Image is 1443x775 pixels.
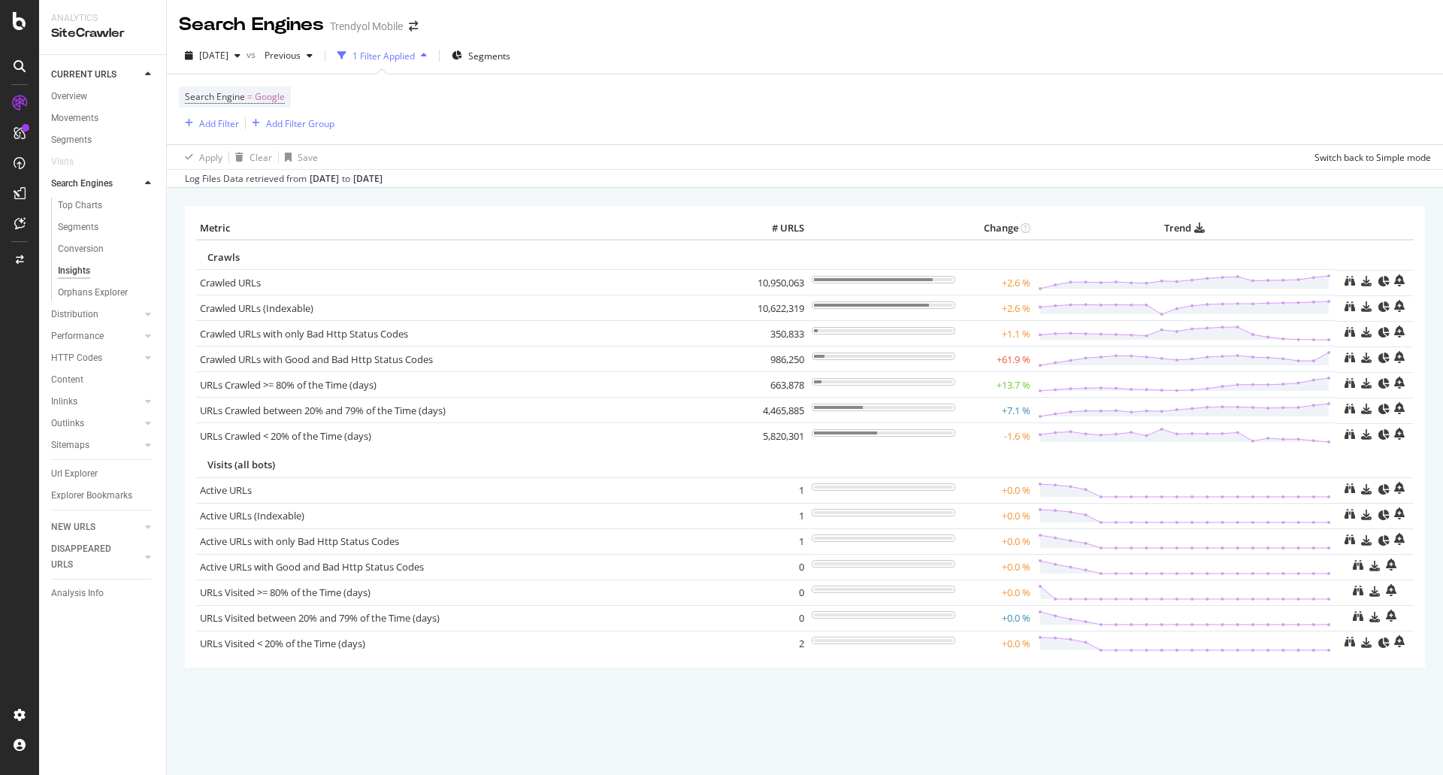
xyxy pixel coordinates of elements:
[51,541,127,573] div: DISAPPEARED URLS
[259,44,319,68] button: Previous
[959,631,1034,656] td: +0.0 %
[51,132,92,148] div: Segments
[250,151,272,164] div: Clear
[51,541,141,573] a: DISAPPEARED URLS
[748,423,808,449] td: 5,820,301
[199,151,222,164] div: Apply
[748,477,808,503] td: 1
[200,611,440,625] a: URLs Visited between 20% and 79% of the Time (days)
[51,394,141,410] a: Inlinks
[247,90,253,103] span: =
[51,372,83,388] div: Content
[1394,325,1405,338] div: bell-plus
[51,519,141,535] a: NEW URLS
[279,145,318,169] button: Save
[51,519,95,535] div: NEW URLS
[959,217,1034,240] th: Change
[409,21,418,32] div: arrow-right-arrow-left
[1394,377,1405,389] div: bell-plus
[1394,428,1405,440] div: bell-plus
[1394,507,1405,519] div: bell-plus
[959,605,1034,631] td: +0.0 %
[51,132,156,148] a: Segments
[246,114,334,132] button: Add Filter Group
[51,110,156,126] a: Movements
[179,114,239,132] button: Add Filter
[51,176,141,192] a: Search Engines
[51,416,84,431] div: Outlinks
[1314,151,1431,164] div: Switch back to Simple mode
[51,350,141,366] a: HTTP Codes
[58,219,156,235] a: Segments
[51,67,141,83] a: CURRENT URLS
[352,50,415,62] div: 1 Filter Applied
[959,477,1034,503] td: +0.0 %
[200,353,433,366] a: Crawled URLs with Good and Bad Http Status Codes
[959,321,1034,347] td: +1.1 %
[58,198,102,213] div: Top Charts
[1386,559,1396,571] div: bell-plus
[1034,217,1336,240] th: Trend
[207,458,275,471] span: Visits (all bots)
[58,198,156,213] a: Top Charts
[179,12,324,38] div: Search Engines
[748,372,808,398] td: 663,878
[179,145,222,169] button: Apply
[748,347,808,372] td: 986,250
[51,328,104,344] div: Performance
[207,250,240,264] span: Crawls
[51,586,156,601] a: Analysis Info
[51,350,102,366] div: HTTP Codes
[200,429,371,443] a: URLs Crawled < 20% of the Time (days)
[51,488,132,504] div: Explorer Bookmarks
[1394,402,1405,414] div: bell-plus
[959,503,1034,528] td: +0.0 %
[58,263,90,279] div: Insights
[185,172,383,186] div: Log Files Data retrieved from to
[1394,300,1405,312] div: bell-plus
[1308,145,1431,169] button: Switch back to Simple mode
[353,172,383,186] div: [DATE]
[199,49,228,62] span: 2025 Sep. 7th
[51,89,156,104] a: Overview
[1394,635,1405,647] div: bell-plus
[51,307,141,322] a: Distribution
[959,528,1034,554] td: +0.0 %
[200,586,371,599] a: URLs Visited >= 80% of the Time (days)
[58,285,156,301] a: Orphans Explorer
[51,466,156,482] a: Url Explorer
[748,398,808,423] td: 4,465,885
[51,12,154,25] div: Analytics
[748,554,808,580] td: 0
[748,217,808,240] th: # URLS
[200,327,408,341] a: Crawled URLs with only Bad Http Status Codes
[748,605,808,631] td: 0
[748,295,808,321] td: 10,622,319
[200,276,261,289] a: Crawled URLs
[748,580,808,605] td: 0
[200,637,365,650] a: URLs Visited < 20% of the Time (days)
[58,263,156,279] a: Insights
[199,117,239,130] div: Add Filter
[1394,482,1405,494] div: bell-plus
[51,437,141,453] a: Sitemaps
[959,580,1034,605] td: +0.0 %
[1394,351,1405,363] div: bell-plus
[51,110,98,126] div: Movements
[51,416,141,431] a: Outlinks
[1392,724,1428,760] iframe: Intercom live chat
[748,528,808,554] td: 1
[51,586,104,601] div: Analysis Info
[200,534,399,548] a: Active URLs with only Bad Http Status Codes
[229,145,272,169] button: Clear
[51,437,89,453] div: Sitemaps
[468,50,510,62] span: Segments
[58,241,156,257] a: Conversion
[51,67,116,83] div: CURRENT URLS
[51,154,74,170] div: Visits
[959,554,1034,580] td: +0.0 %
[58,285,128,301] div: Orphans Explorer
[247,48,259,61] span: vs
[1394,533,1405,545] div: bell-plus
[959,398,1034,423] td: +7.1 %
